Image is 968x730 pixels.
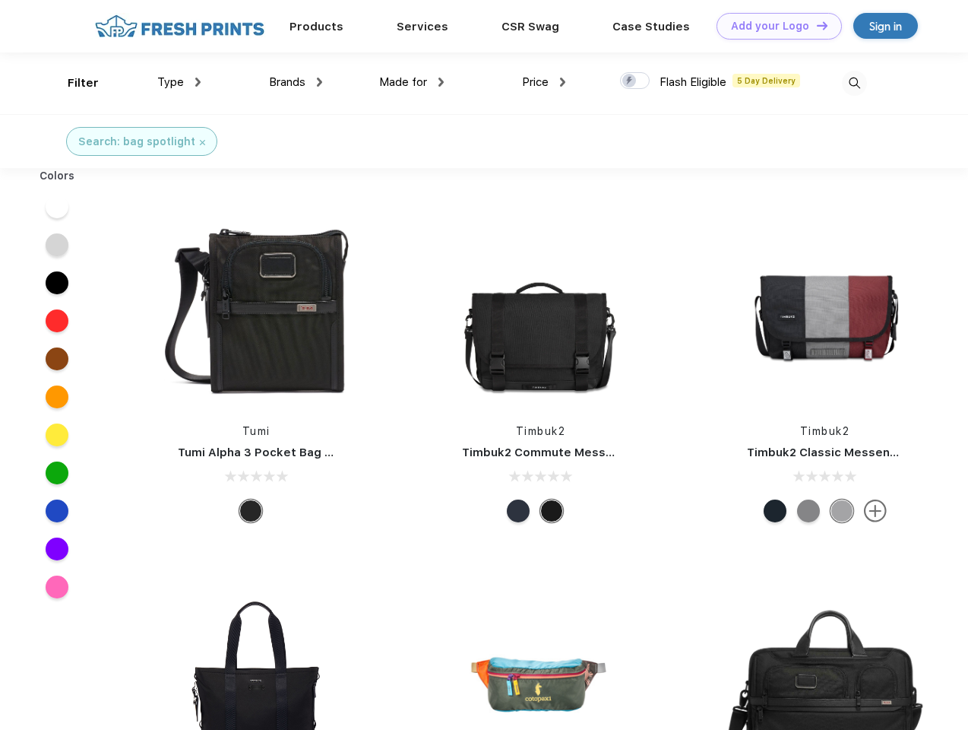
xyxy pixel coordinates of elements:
[239,500,262,522] div: Black
[842,71,867,96] img: desktop_search.svg
[830,500,853,522] div: Eco Rind Pop
[68,75,99,92] div: Filter
[560,78,565,87] img: dropdown.png
[869,17,902,35] div: Sign in
[800,425,850,437] a: Timbuk2
[817,21,827,30] img: DT
[797,500,820,522] div: Eco Gunmetal
[242,425,270,437] a: Tumi
[764,500,786,522] div: Eco Monsoon
[289,20,343,33] a: Products
[157,75,184,89] span: Type
[732,74,800,87] span: 5 Day Delivery
[195,78,201,87] img: dropdown.png
[462,446,666,459] a: Timbuk2 Commute Messenger Bag
[540,500,563,522] div: Eco Black
[853,13,918,39] a: Sign in
[317,78,322,87] img: dropdown.png
[438,78,444,87] img: dropdown.png
[200,140,205,145] img: filter_cancel.svg
[28,168,87,184] div: Colors
[522,75,549,89] span: Price
[660,75,726,89] span: Flash Eligible
[724,206,926,408] img: func=resize&h=266
[439,206,641,408] img: func=resize&h=266
[379,75,427,89] span: Made for
[269,75,305,89] span: Brands
[747,446,935,459] a: Timbuk2 Classic Messenger Bag
[78,134,195,150] div: Search: bag spotlight
[90,13,269,40] img: fo%20logo%202.webp
[507,500,530,522] div: Eco Nautical
[516,425,566,437] a: Timbuk2
[155,206,357,408] img: func=resize&h=266
[731,20,809,33] div: Add your Logo
[864,500,887,522] img: more.svg
[178,446,356,459] a: Tumi Alpha 3 Pocket Bag Small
